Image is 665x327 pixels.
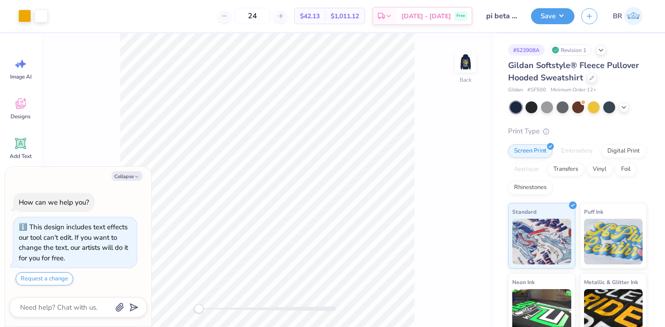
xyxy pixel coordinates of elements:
div: Rhinestones [508,181,552,195]
div: Print Type [508,126,647,137]
div: Applique [508,163,545,176]
span: # SF500 [527,86,546,94]
button: Save [531,8,574,24]
a: BR [609,7,647,25]
span: BR [613,11,622,21]
span: $1,011.12 [331,11,359,21]
span: Free [456,13,465,19]
span: Puff Ink [584,207,603,216]
span: [DATE] - [DATE] [402,11,451,21]
span: Add Text [10,153,32,160]
div: Vinyl [587,163,612,176]
span: Neon Ink [512,277,535,287]
span: Gildan [508,86,523,94]
div: Screen Print [508,144,552,158]
div: How can we help you? [19,198,89,207]
div: This design includes text effects our tool can't edit. If you want to change the text, our artist... [19,222,128,263]
input: – – [235,8,270,24]
div: Revision 1 [549,44,591,56]
span: Image AI [10,73,32,80]
img: Puff Ink [584,219,643,264]
input: Untitled Design [479,7,524,25]
div: Back [460,76,472,84]
span: Minimum Order: 12 + [551,86,596,94]
span: Gildan Softstyle® Fleece Pullover Hooded Sweatshirt [508,60,639,83]
span: $42.13 [300,11,320,21]
span: Standard [512,207,536,216]
span: Designs [11,113,31,120]
img: Back [456,53,475,71]
div: Embroidery [555,144,599,158]
button: Collapse [112,171,142,181]
img: Bianca Robinson [624,7,643,25]
div: Foil [615,163,637,176]
div: Transfers [547,163,584,176]
div: # 523908A [508,44,545,56]
div: Accessibility label [194,304,204,313]
span: Metallic & Glitter Ink [584,277,638,287]
img: Standard [512,219,571,264]
div: Digital Print [601,144,646,158]
button: Request a change [16,272,73,285]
